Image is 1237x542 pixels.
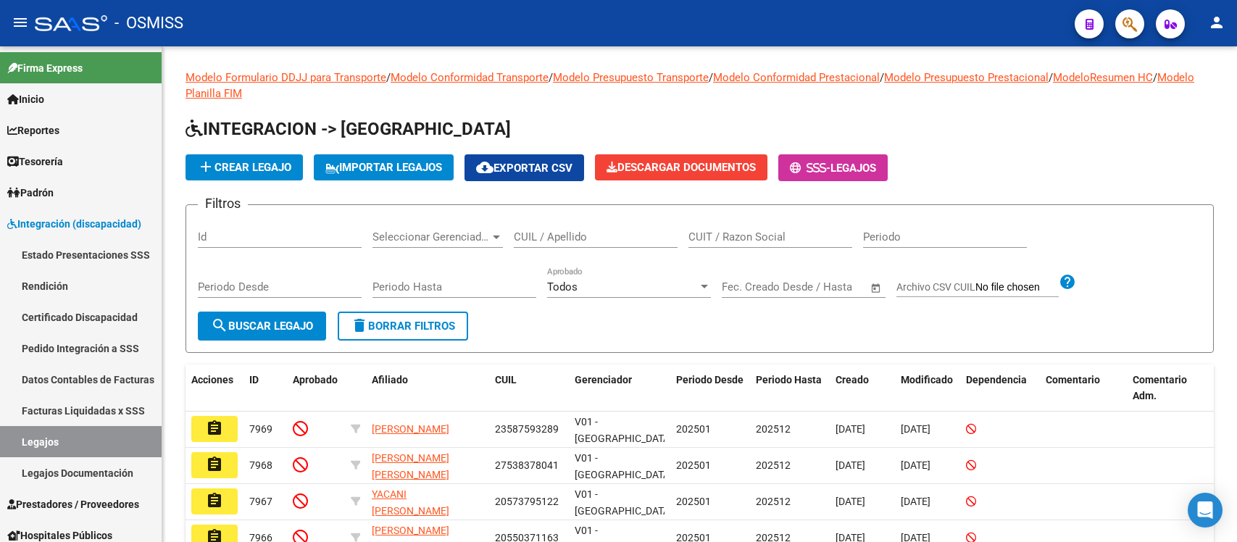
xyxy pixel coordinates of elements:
span: Buscar Legajo [211,320,313,333]
span: 202512 [756,423,791,435]
span: 7967 [249,496,272,507]
button: Descargar Documentos [595,154,767,180]
span: 7969 [249,423,272,435]
span: [DATE] [836,459,865,471]
button: Crear Legajo [186,154,303,180]
datatable-header-cell: Comentario Adm. [1127,364,1214,412]
mat-icon: assignment [206,492,223,509]
datatable-header-cell: Dependencia [960,364,1040,412]
button: Buscar Legajo [198,312,326,341]
span: [PERSON_NAME] [PERSON_NAME] [372,452,449,480]
span: YACANI [PERSON_NAME] [372,488,449,517]
span: V01 - [GEOGRAPHIC_DATA] [575,488,672,517]
span: Periodo Desde [676,374,744,385]
span: Comentario Adm. [1133,374,1187,402]
span: V01 - [GEOGRAPHIC_DATA] [575,416,672,444]
span: Integración (discapacidad) [7,216,141,232]
button: IMPORTAR LEGAJOS [314,154,454,180]
span: Crear Legajo [197,161,291,174]
span: Seleccionar Gerenciador [372,230,490,243]
datatable-header-cell: Gerenciador [569,364,670,412]
input: Fecha inicio [722,280,780,293]
span: 202512 [756,459,791,471]
mat-icon: assignment [206,420,223,437]
span: - [790,162,830,175]
span: Tesorería [7,154,63,170]
datatable-header-cell: CUIL [489,364,569,412]
span: Comentario [1046,374,1100,385]
a: Modelo Presupuesto Transporte [553,71,709,84]
span: IMPORTAR LEGAJOS [325,161,442,174]
span: Dependencia [966,374,1027,385]
datatable-header-cell: Comentario [1040,364,1127,412]
mat-icon: person [1208,14,1225,31]
span: V01 - [GEOGRAPHIC_DATA] [575,452,672,480]
a: Modelo Formulario DDJJ para Transporte [186,71,386,84]
button: Exportar CSV [465,154,584,181]
span: - OSMISS [114,7,183,39]
span: [DATE] [836,496,865,507]
span: Todos [547,280,578,293]
datatable-header-cell: Periodo Desde [670,364,750,412]
span: [DATE] [901,459,930,471]
span: 202512 [756,496,791,507]
mat-icon: search [211,317,228,334]
h3: Filtros [198,193,248,214]
span: Modificado [901,374,953,385]
span: 27538378041 [495,459,559,471]
mat-icon: assignment [206,456,223,473]
span: [DATE] [901,496,930,507]
span: Archivo CSV CUIL [896,281,975,293]
span: Periodo Hasta [756,374,822,385]
input: Fecha fin [794,280,864,293]
span: Borrar Filtros [351,320,455,333]
datatable-header-cell: Modificado [895,364,960,412]
button: Borrar Filtros [338,312,468,341]
span: Prestadores / Proveedores [7,496,139,512]
datatable-header-cell: ID [243,364,287,412]
span: ID [249,374,259,385]
datatable-header-cell: Afiliado [366,364,489,412]
a: Modelo Presupuesto Prestacional [884,71,1049,84]
span: Padrón [7,185,54,201]
mat-icon: help [1059,273,1076,291]
datatable-header-cell: Periodo Hasta [750,364,830,412]
span: 23587593289 [495,423,559,435]
a: Modelo Conformidad Transporte [391,71,549,84]
a: Modelo Conformidad Prestacional [713,71,880,84]
button: -Legajos [778,154,888,181]
span: Firma Express [7,60,83,76]
span: Aprobado [293,374,338,385]
span: 202501 [676,496,711,507]
span: Descargar Documentos [607,161,756,174]
datatable-header-cell: Creado [830,364,895,412]
a: ModeloResumen HC [1053,71,1153,84]
mat-icon: cloud_download [476,159,493,176]
span: Inicio [7,91,44,107]
span: [DATE] [836,423,865,435]
mat-icon: menu [12,14,29,31]
span: Creado [836,374,869,385]
input: Archivo CSV CUIL [975,281,1059,294]
span: Legajos [830,162,876,175]
span: INTEGRACION -> [GEOGRAPHIC_DATA] [186,119,511,139]
span: 7968 [249,459,272,471]
span: [DATE] [901,423,930,435]
span: CUIL [495,374,517,385]
span: Exportar CSV [476,162,572,175]
button: Open calendar [868,280,885,296]
span: Acciones [191,374,233,385]
div: Open Intercom Messenger [1188,493,1223,528]
mat-icon: delete [351,317,368,334]
span: [PERSON_NAME] [372,423,449,435]
span: 20573795122 [495,496,559,507]
datatable-header-cell: Aprobado [287,364,345,412]
span: 202501 [676,459,711,471]
mat-icon: add [197,158,215,175]
span: Gerenciador [575,374,632,385]
span: Afiliado [372,374,408,385]
span: 202501 [676,423,711,435]
span: Reportes [7,122,59,138]
datatable-header-cell: Acciones [186,364,243,412]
